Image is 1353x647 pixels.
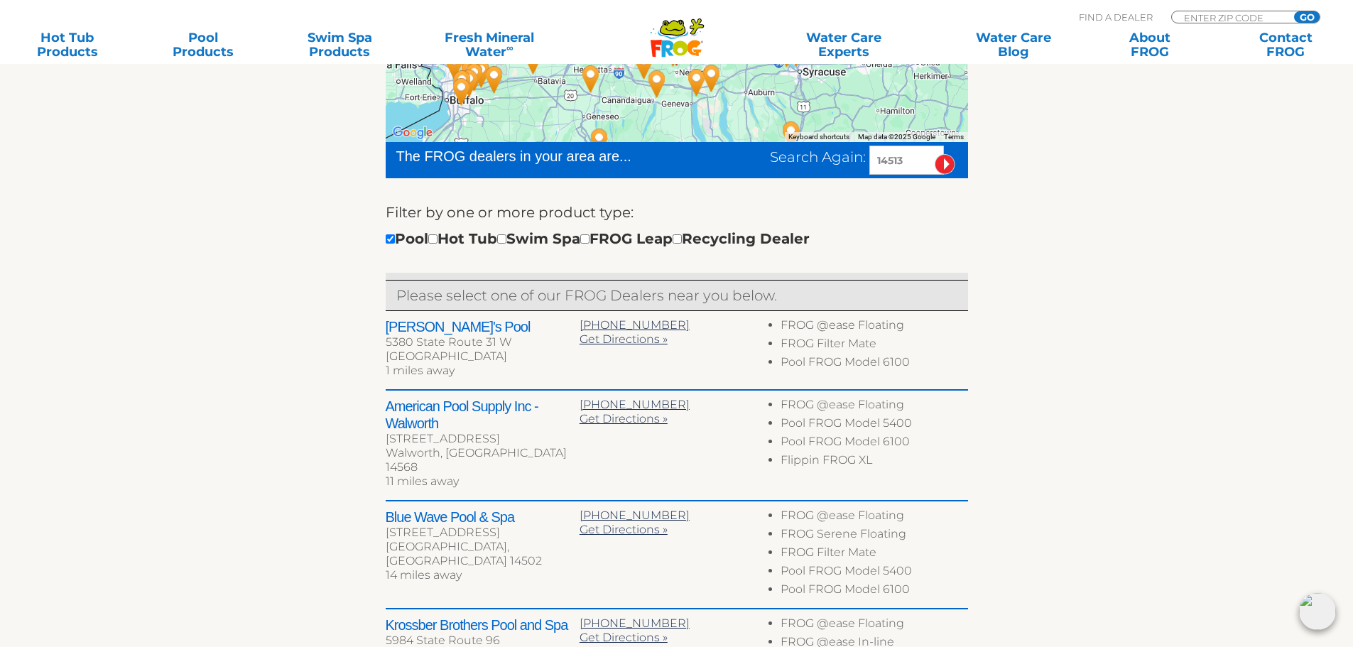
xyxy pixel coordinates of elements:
[386,568,462,582] span: 14 miles away
[151,31,256,59] a: PoolProducts
[1183,11,1278,23] input: Zip Code Form
[389,124,436,142] a: Open this area in Google Maps (opens a new window)
[580,616,690,630] a: [PHONE_NUMBER]
[960,31,1066,59] a: Water CareBlog
[386,364,455,377] span: 1 miles away
[935,154,955,175] input: Submit
[944,133,964,141] a: Terms (opens in new tab)
[386,227,810,250] div: Pool Hot Tub Swim Spa FROG Leap Recycling Dealer
[770,148,866,165] span: Search Again:
[386,432,580,446] div: [STREET_ADDRESS]
[1079,11,1153,23] p: Find A Dealer
[781,318,967,337] li: FROG @ease Floating
[580,398,690,411] a: [PHONE_NUMBER]
[1097,31,1202,59] a: AboutFROG
[781,355,967,374] li: Pool FROG Model 6100
[386,318,580,335] h2: [PERSON_NAME]'s Pool
[386,201,634,224] label: Filter by one or more product type:
[781,564,967,582] li: Pool FROG Model 5400
[622,40,666,90] div: Krossber Brothers Pool and Spa - 14 miles away.
[396,284,957,307] p: Please select one of our FROG Dealers near you below.
[580,412,668,425] a: Get Directions »
[781,337,967,355] li: FROG Filter Mate
[781,453,967,472] li: Flippin FROG XL
[433,40,477,90] div: Pool Brite, Inc - 87 miles away.
[635,59,679,109] div: Finger Lakes Pools & Spas - 15 miles away.
[577,117,621,167] div: Dansville Water Systems LLC - 47 miles away.
[788,132,849,142] button: Keyboard shortcuts
[781,435,967,453] li: Pool FROG Model 6100
[690,53,734,103] div: Hamblin Pools - 17 miles away.
[569,54,613,104] div: New Way Equipment Home & Pool Center - 35 miles away.
[781,616,967,635] li: FROG @ease Floating
[758,31,930,59] a: Water CareExperts
[386,509,580,526] h2: Blue Wave Pool & Spa
[781,545,967,564] li: FROG Filter Mate
[580,318,690,332] a: [PHONE_NUMBER]
[580,332,668,346] a: Get Directions »
[769,110,813,160] div: Tarson Pools & Spas - Cortland - 55 miles away.
[781,582,967,601] li: Pool FROG Model 6100
[781,398,967,416] li: FROG @ease Floating
[440,59,484,109] div: Gary's Pools & Leisure - Cheektowaga - 85 miles away.
[1299,593,1336,630] img: openIcon
[675,58,719,107] div: Tarson Pools & Spas - Waterloo - 14 miles away.
[389,124,436,142] img: Google
[386,335,580,349] div: 5380 State Route 31 W
[1233,31,1339,59] a: ContactFROG
[423,31,555,59] a: Fresh MineralWater∞
[386,446,580,474] div: Walworth, [GEOGRAPHIC_DATA] 14568
[858,133,935,141] span: Map data ©2025 Google
[1294,11,1320,23] input: GO
[386,616,580,634] h2: Krossber Brothers Pool and Spa
[287,31,393,59] a: Swim SpaProducts
[396,146,683,167] div: The FROG dealers in your area are...
[386,349,580,364] div: [GEOGRAPHIC_DATA]
[781,527,967,545] li: FROG Serene Floating
[440,67,484,116] div: Pools Unlimited - 85 miles away.
[472,55,516,104] div: Alden Pools & Play - 72 miles away.
[447,58,491,108] div: Leslie's Poolmart, Inc. # 830 - 82 miles away.
[14,31,120,59] a: Hot TubProducts
[386,526,580,540] div: [STREET_ADDRESS]
[386,474,459,488] span: 11 miles away
[386,398,580,432] h2: American Pool Supply Inc - Walworth
[580,523,668,536] a: Get Directions »
[781,509,967,527] li: FROG @ease Floating
[506,42,514,53] sup: ∞
[781,416,967,435] li: Pool FROG Model 5400
[386,540,580,568] div: [GEOGRAPHIC_DATA], [GEOGRAPHIC_DATA] 14502
[580,631,668,644] a: Get Directions »
[580,509,690,522] a: [PHONE_NUMBER]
